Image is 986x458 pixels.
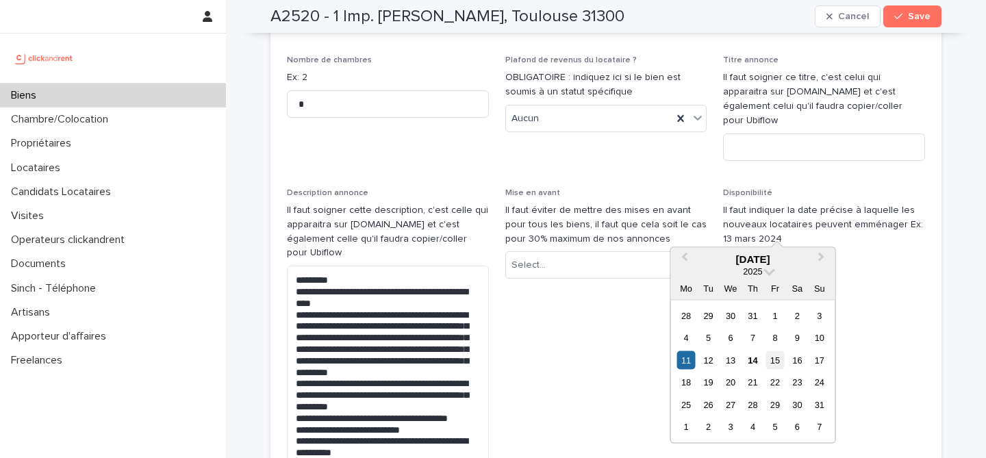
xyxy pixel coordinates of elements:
div: Choose Saturday, 30 August 2025 [788,395,807,414]
span: Aucun [511,112,539,126]
div: Mo [677,279,695,298]
div: Choose Sunday, 17 August 2025 [810,351,829,369]
p: Il faut indiquer la date précise à laquelle les nouveaux locataires peuvent emménager Ex: 13 mars... [723,203,925,246]
p: Il faut éviter de mettre des mises en avant pour tous les biens, il faut que cela soit le cas pou... [505,203,707,246]
div: Choose Wednesday, 20 August 2025 [721,373,739,392]
div: Choose Thursday, 14 August 2025 [744,351,762,369]
div: Choose Monday, 1 September 2025 [677,418,695,436]
span: Save [908,12,931,21]
p: Locataires [5,162,71,175]
p: Documents [5,257,77,270]
img: UCB0brd3T0yccxBKYDjQ [11,44,77,72]
p: Ex: 2 [287,71,489,85]
div: Su [810,279,829,298]
div: Choose Sunday, 24 August 2025 [810,373,829,392]
div: Choose Thursday, 21 August 2025 [744,373,762,392]
p: Candidats Locataires [5,186,122,199]
div: Choose Tuesday, 26 August 2025 [699,395,718,414]
div: Choose Monday, 4 August 2025 [677,329,695,347]
div: [DATE] [670,253,835,266]
p: Operateurs clickandrent [5,233,136,246]
button: Next Month [812,249,834,271]
span: Mise en avant [505,189,560,197]
button: Cancel [815,5,881,27]
div: Select... [511,258,546,272]
div: Choose Thursday, 31 July 2025 [744,306,762,325]
div: Choose Tuesday, 29 July 2025 [699,306,718,325]
div: Sa [788,279,807,298]
span: Plafond de revenus du locataire ? [505,56,637,64]
div: Fr [766,279,784,298]
p: Biens [5,89,47,102]
h2: A2520 - 1 Imp. [PERSON_NAME], Toulouse 31300 [270,7,624,27]
div: Th [744,279,762,298]
div: Choose Monday, 28 July 2025 [677,306,695,325]
div: Choose Saturday, 6 September 2025 [788,418,807,436]
p: Artisans [5,306,61,319]
p: Freelances [5,354,73,367]
span: Description annonce [287,189,368,197]
p: Visites [5,209,55,222]
span: Nombre de chambres [287,56,372,64]
div: Choose Thursday, 4 September 2025 [744,418,762,436]
p: Sinch - Téléphone [5,282,107,295]
div: Choose Saturday, 23 August 2025 [788,373,807,392]
div: Choose Wednesday, 13 August 2025 [721,351,739,369]
div: Choose Tuesday, 19 August 2025 [699,373,718,392]
p: Propriétaires [5,137,82,150]
div: Choose Saturday, 2 August 2025 [788,306,807,325]
div: Choose Saturday, 16 August 2025 [788,351,807,369]
span: Titre annonce [723,56,779,64]
div: Choose Wednesday, 3 September 2025 [721,418,739,436]
div: Choose Monday, 25 August 2025 [677,395,695,414]
p: Apporteur d'affaires [5,330,117,343]
div: Choose Friday, 8 August 2025 [766,329,784,347]
div: Choose Wednesday, 6 August 2025 [721,329,739,347]
div: Choose Friday, 5 September 2025 [766,418,784,436]
span: 2025 [743,266,762,277]
div: Choose Sunday, 10 August 2025 [810,329,829,347]
div: Tu [699,279,718,298]
div: Choose Tuesday, 12 August 2025 [699,351,718,369]
div: Choose Friday, 15 August 2025 [766,351,784,369]
div: Choose Wednesday, 27 August 2025 [721,395,739,414]
div: Choose Friday, 22 August 2025 [766,373,784,392]
div: We [721,279,739,298]
div: Choose Thursday, 28 August 2025 [744,395,762,414]
div: Choose Sunday, 3 August 2025 [810,306,829,325]
div: Choose Friday, 1 August 2025 [766,306,784,325]
div: Choose Sunday, 31 August 2025 [810,395,829,414]
p: Il faut soigner cette description, c'est celle qui apparaitra sur [DOMAIN_NAME] et c'est égalemen... [287,203,489,260]
div: Choose Sunday, 7 September 2025 [810,418,829,436]
p: Il faut soigner ce titre, c'est celui qui apparaitra sur [DOMAIN_NAME] et c'est également celui q... [723,71,925,127]
div: Choose Wednesday, 30 July 2025 [721,306,739,325]
div: Choose Friday, 29 August 2025 [766,395,784,414]
p: Chambre/Colocation [5,113,119,126]
div: Choose Monday, 18 August 2025 [677,373,695,392]
span: Disponibilité [723,189,772,197]
div: Choose Saturday, 9 August 2025 [788,329,807,347]
button: Save [883,5,941,27]
div: Choose Monday, 11 August 2025 [677,351,695,369]
div: month 2025-08 [675,305,831,438]
span: Cancel [838,12,869,21]
div: Choose Thursday, 7 August 2025 [744,329,762,347]
p: OBLIGATOIRE : indiquez ici si le bien est soumis à un statut spécifique [505,71,707,99]
div: Choose Tuesday, 5 August 2025 [699,329,718,347]
button: Previous Month [672,249,694,271]
div: Choose Tuesday, 2 September 2025 [699,418,718,436]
